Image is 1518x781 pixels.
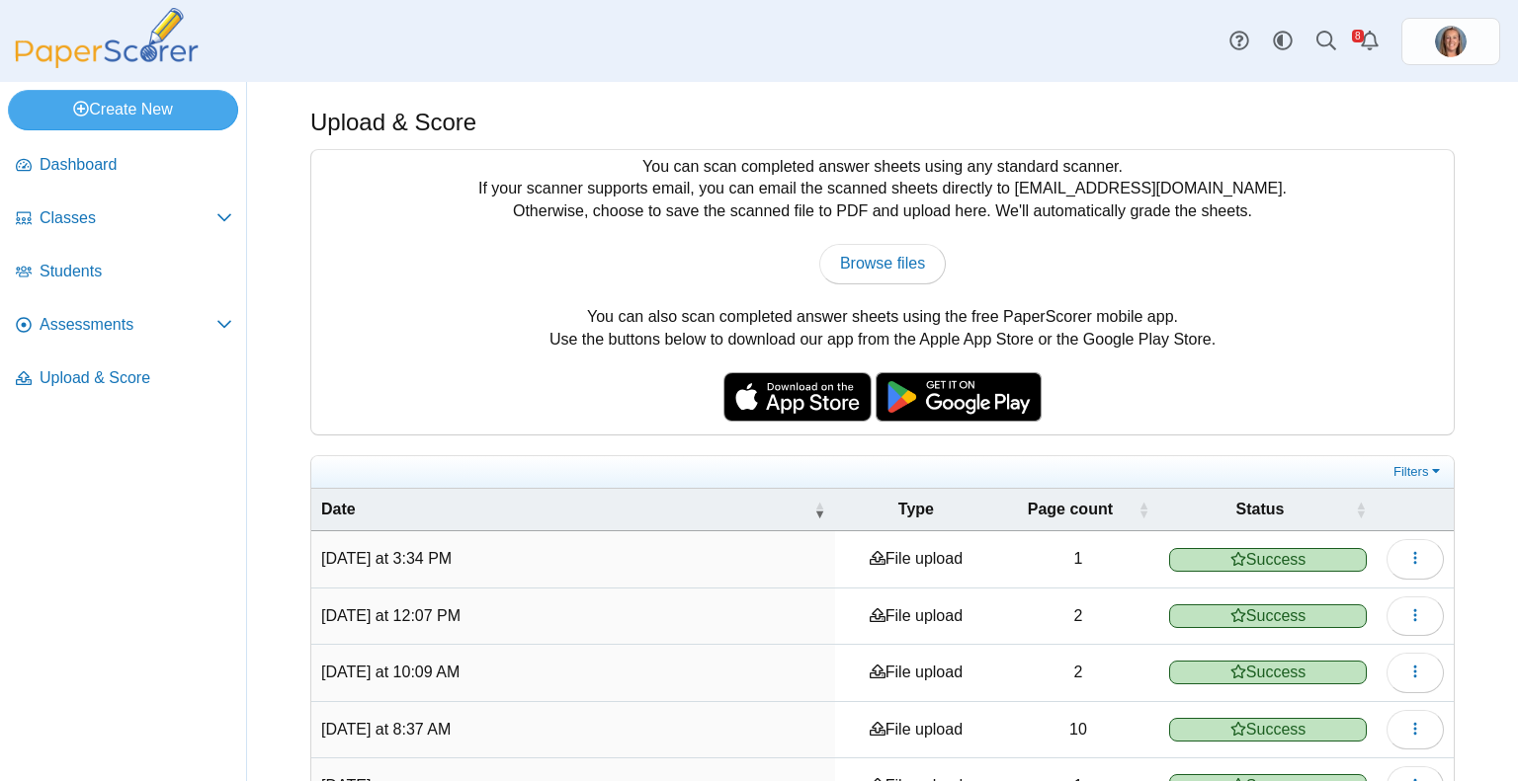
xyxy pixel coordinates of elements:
[8,54,206,71] a: PaperScorer
[1401,18,1500,65] a: ps.WNEQT33M2D3P2Tkp
[321,550,452,567] time: Oct 2, 2025 at 3:34 PM
[840,255,925,272] span: Browse files
[997,645,1160,701] td: 2
[835,702,996,758] td: File upload
[997,531,1160,587] td: 1
[321,607,461,624] time: Oct 1, 2025 at 12:07 PM
[8,302,240,350] a: Assessments
[311,150,1454,434] div: You can scan completed answer sheets using any standard scanner. If your scanner supports email, ...
[8,90,238,129] a: Create New
[40,367,232,389] span: Upload & Score
[997,702,1160,758] td: 10
[1348,20,1391,63] a: Alerts
[813,500,825,519] span: Date : Activate to remove sorting
[321,721,451,738] time: Oct 1, 2025 at 8:37 AM
[8,142,240,190] a: Dashboard
[1389,462,1449,482] a: Filters
[321,499,809,520] span: Date
[40,314,216,336] span: Assessments
[1435,26,1467,57] img: ps.WNEQT33M2D3P2Tkp
[8,8,206,68] img: PaperScorer
[40,154,232,176] span: Dashboard
[1007,499,1135,520] span: Page count
[1169,604,1367,628] span: Success
[40,207,216,229] span: Classes
[997,588,1160,645] td: 2
[1169,548,1367,572] span: Success
[1169,499,1351,520] span: Status
[1169,661,1367,684] span: Success
[819,244,946,283] a: Browse files
[310,106,476,139] h1: Upload & Score
[723,372,872,422] img: apple-store-badge.svg
[40,261,232,282] span: Students
[8,249,240,296] a: Students
[8,355,240,403] a: Upload & Score
[1138,500,1149,519] span: Page count : Activate to sort
[876,372,1042,422] img: google-play-badge.png
[1435,26,1467,57] span: Samantha Sutphin - MRH Faculty
[8,195,240,243] a: Classes
[835,588,996,645] td: File upload
[835,531,996,587] td: File upload
[321,664,460,680] time: Oct 1, 2025 at 10:09 AM
[1169,718,1367,742] span: Success
[845,499,986,520] span: Type
[835,645,996,701] td: File upload
[1355,500,1367,519] span: Status : Activate to sort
